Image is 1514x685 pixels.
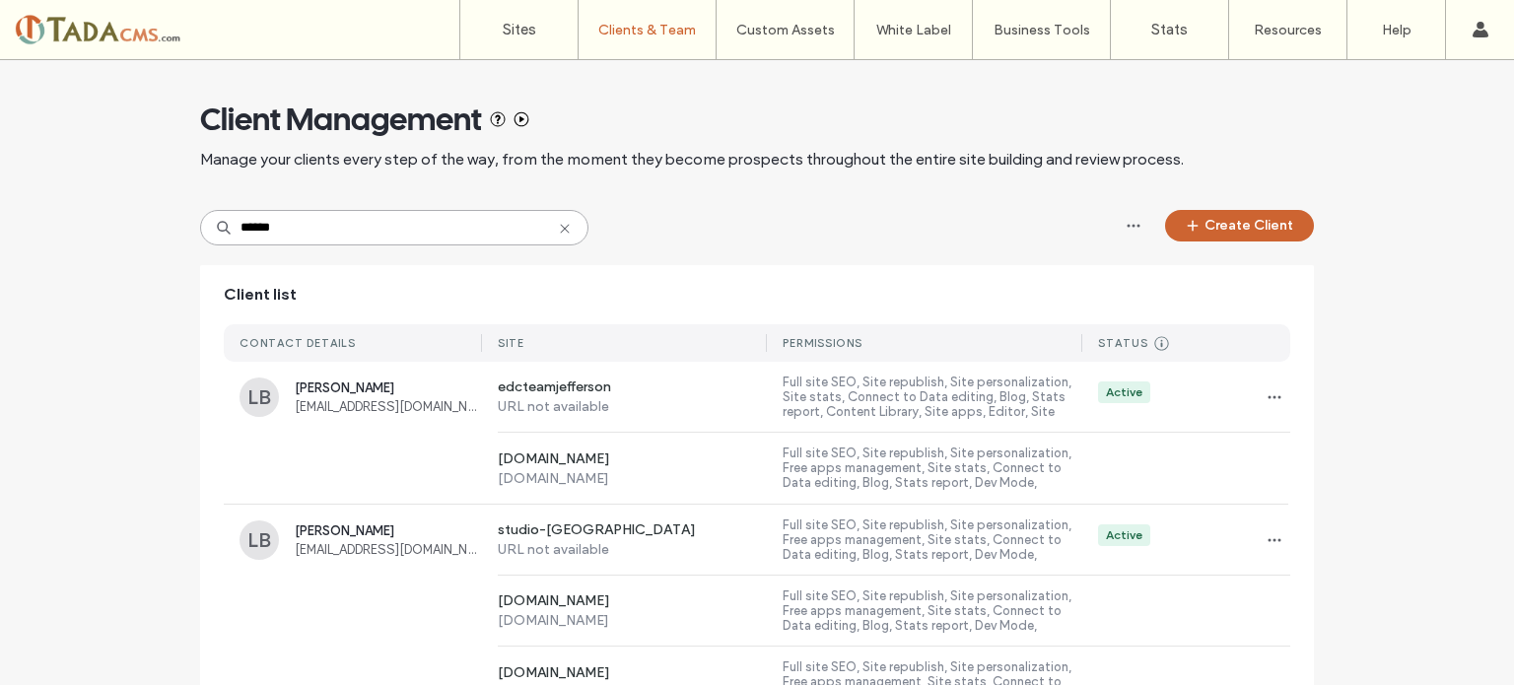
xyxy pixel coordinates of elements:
[783,445,1082,491] label: Full site SEO, Site republish, Site personalization, Free apps management, Site stats, Connect to...
[224,284,297,306] span: Client list
[498,521,768,541] label: studio-[GEOGRAPHIC_DATA]
[240,520,279,560] div: LB
[503,21,536,38] label: Sites
[1382,22,1411,38] label: Help
[783,336,862,350] div: PERMISSIONS
[876,22,951,38] label: White Label
[498,541,768,558] label: URL not available
[498,592,768,612] label: [DOMAIN_NAME]
[1151,21,1188,38] label: Stats
[498,470,768,487] label: [DOMAIN_NAME]
[295,380,482,395] span: [PERSON_NAME]
[783,375,1082,420] label: Full site SEO, Site republish, Site personalization, Site stats, Connect to Data editing, Blog, S...
[44,14,85,32] span: Help
[1254,22,1322,38] label: Resources
[295,399,482,414] span: [EMAIL_ADDRESS][DOMAIN_NAME]
[498,336,524,350] div: SITE
[295,523,482,538] span: [PERSON_NAME]
[783,588,1082,634] label: Full site SEO, Site republish, Site personalization, Free apps management, Site stats, Connect to...
[498,378,768,398] label: edcteamjefferson
[1106,383,1142,401] div: Active
[224,362,1290,505] a: LB[PERSON_NAME][EMAIL_ADDRESS][DOMAIN_NAME]edcteamjeffersonURL not availableFull site SEO, Site r...
[295,542,482,557] span: [EMAIL_ADDRESS][DOMAIN_NAME]
[200,100,482,139] span: Client Management
[498,450,768,470] label: [DOMAIN_NAME]
[200,149,1184,171] span: Manage your clients every step of the way, from the moment they become prospects throughout the e...
[1098,336,1148,350] div: STATUS
[736,22,835,38] label: Custom Assets
[240,336,356,350] div: CONTACT DETAILS
[994,22,1090,38] label: Business Tools
[498,398,768,415] label: URL not available
[598,22,696,38] label: Clients & Team
[783,517,1082,563] label: Full site SEO, Site republish, Site personalization, Free apps management, Site stats, Connect to...
[1106,526,1142,544] div: Active
[240,377,279,417] div: LB
[498,612,768,629] label: [DOMAIN_NAME]
[1165,210,1314,241] button: Create Client
[498,664,768,684] label: [DOMAIN_NAME]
